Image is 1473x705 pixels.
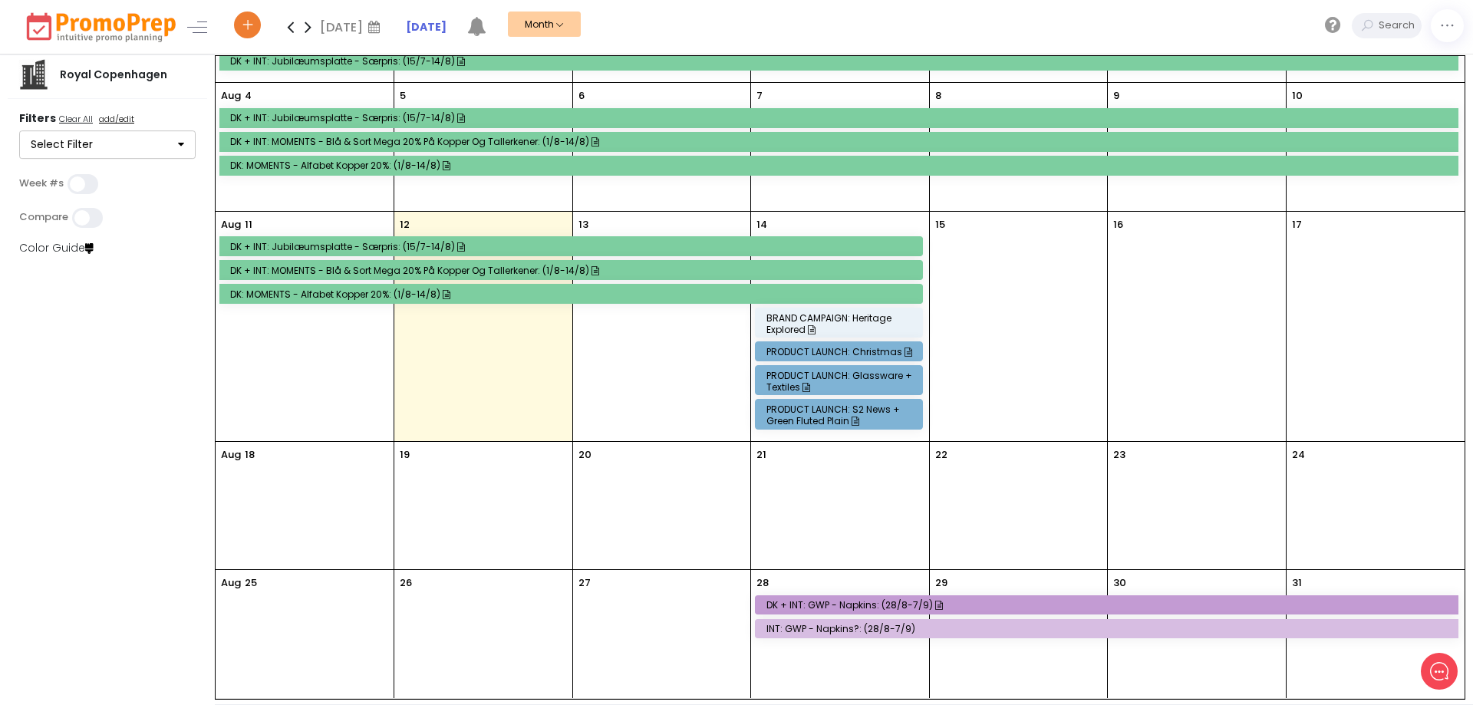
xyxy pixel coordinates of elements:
[766,623,1452,634] div: INT: GWP - Napkins?: (28/8-7/9)
[230,55,1452,67] div: DK + INT: Jubilæumsplatte - særpris: (15/7-14/8)
[230,136,1452,147] div: DK + INT: MOMENTS - Blå & Sort Mega 20% på kopper og tallerkener: (1/8-14/8)
[508,12,581,37] button: Month
[96,113,137,128] a: add/edit
[221,575,241,591] p: Aug
[1292,217,1302,232] p: 17
[935,447,947,463] p: 22
[49,67,178,83] div: Royal Copenhagen
[230,265,916,276] div: DK + INT: MOMENTS - Blå & Sort Mega 20% på kopper og tallerkener: (1/8-14/8)
[221,217,241,232] p: Aug
[18,59,49,90] img: company.png
[90,194,120,206] span: 1h ago
[578,447,592,463] p: 20
[406,19,447,35] a: [DATE]
[33,194,87,207] div: PromoPrep •
[230,160,1452,171] div: DK: MOMENTS - Alfabet kopper 20%: (1/8-14/8)
[766,370,916,393] div: PRODUCT LAUNCH: Glassware + Textiles
[1113,217,1123,232] p: 16
[1421,653,1458,690] iframe: gist-messenger-bubble-iframe
[33,176,268,190] div: Attachment
[1113,575,1126,591] p: 30
[19,110,56,126] strong: Filters
[230,112,1452,124] div: DK + INT: Jubilæumsplatte - særpris: (15/7-14/8)
[935,217,945,232] p: 15
[27,143,247,157] h2: Recent conversations
[1113,447,1125,463] p: 23
[578,217,588,232] p: 13
[578,575,591,591] p: 27
[245,88,252,104] p: 4
[756,447,766,463] p: 21
[19,211,68,223] label: Compare
[230,288,916,300] div: DK: MOMENTS - Alfabet kopper 20%: (1/8-14/8)
[19,130,196,160] button: Select Filter
[128,536,194,546] span: We run on Gist
[766,346,916,357] div: PRODUCT LAUNCH: Christmas
[99,113,134,125] u: add/edit
[1375,13,1422,38] input: Search
[1292,447,1305,463] p: 24
[19,240,94,255] a: Color Guide
[247,144,280,155] span: See all
[578,88,585,104] p: 6
[24,232,283,263] button: New conversation
[221,447,241,463] p: Aug
[1113,88,1119,104] p: 9
[756,575,769,591] p: 28
[221,88,241,104] p: Aug
[23,91,284,115] h2: What can we do to help?
[1292,88,1303,104] p: 10
[320,15,385,38] div: [DATE]
[245,447,255,463] p: 18
[400,88,406,104] p: 5
[23,63,284,87] h1: Hello [PERSON_NAME]!
[756,88,763,104] p: 7
[935,88,941,104] p: 8
[19,177,64,189] label: Week #s
[245,575,257,591] p: 25
[230,241,916,252] div: DK + INT: Jubilæumsplatte - særpris: (15/7-14/8)
[756,217,767,232] p: 14
[400,217,410,232] p: 12
[935,575,947,591] p: 29
[12,163,295,220] div: Attachment PromoPrep•1h ago
[766,312,916,335] div: BRAND CAMPAIGN: Heritage Explored
[400,575,412,591] p: 26
[400,447,410,463] p: 19
[766,404,916,427] div: PRODUCT LAUNCH: S2 news + Green Fluted Plain
[1292,575,1302,591] p: 31
[99,242,184,254] span: New conversation
[245,217,252,232] p: 11
[766,599,1452,611] div: DK + INT: GWP - Napkins: (28/8-7/9)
